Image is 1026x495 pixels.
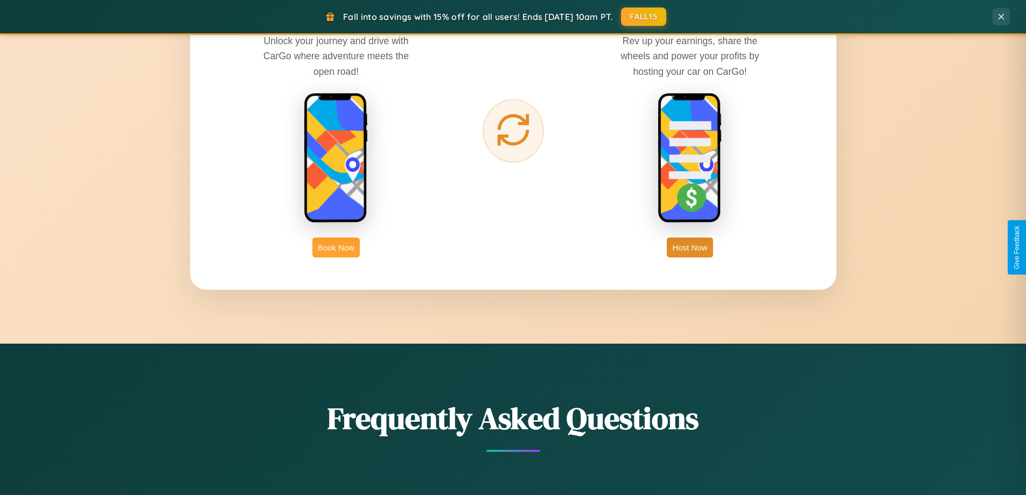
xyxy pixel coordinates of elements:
img: rent phone [304,93,368,224]
button: Book Now [312,238,360,257]
p: Unlock your journey and drive with CarGo where adventure meets the open road! [255,33,417,79]
button: Host Now [667,238,713,257]
span: Fall into savings with 15% off for all users! Ends [DATE] 10am PT. [343,11,613,22]
div: Give Feedback [1013,226,1021,269]
h2: Frequently Asked Questions [190,398,836,439]
p: Rev up your earnings, share the wheels and power your profits by hosting your car on CarGo! [609,33,771,79]
button: FALL15 [621,8,666,26]
img: host phone [658,93,722,224]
